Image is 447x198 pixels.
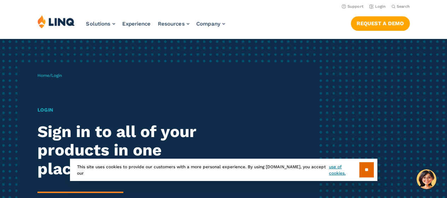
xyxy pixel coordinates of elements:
[158,21,189,27] a: Resources
[86,15,225,38] nav: Primary Navigation
[329,164,359,176] a: use of cookies.
[397,4,410,9] span: Search
[342,4,364,9] a: Support
[37,106,210,114] h1: Login
[37,123,210,179] h2: Sign in to all of your products in one place.
[86,21,111,27] span: Solutions
[392,4,410,9] button: Open Search Bar
[196,21,225,27] a: Company
[37,73,62,78] span: /
[37,73,49,78] a: Home
[417,169,436,189] button: Hello, have a question? Let’s chat.
[351,15,410,30] nav: Button Navigation
[122,21,151,27] a: Experience
[196,21,220,27] span: Company
[37,15,75,28] img: LINQ | K‑12 Software
[51,73,62,78] span: Login
[70,159,377,181] div: This site uses cookies to provide our customers with a more personal experience. By using [DOMAIN...
[351,16,410,30] a: Request a Demo
[369,4,386,9] a: Login
[86,21,115,27] a: Solutions
[158,21,185,27] span: Resources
